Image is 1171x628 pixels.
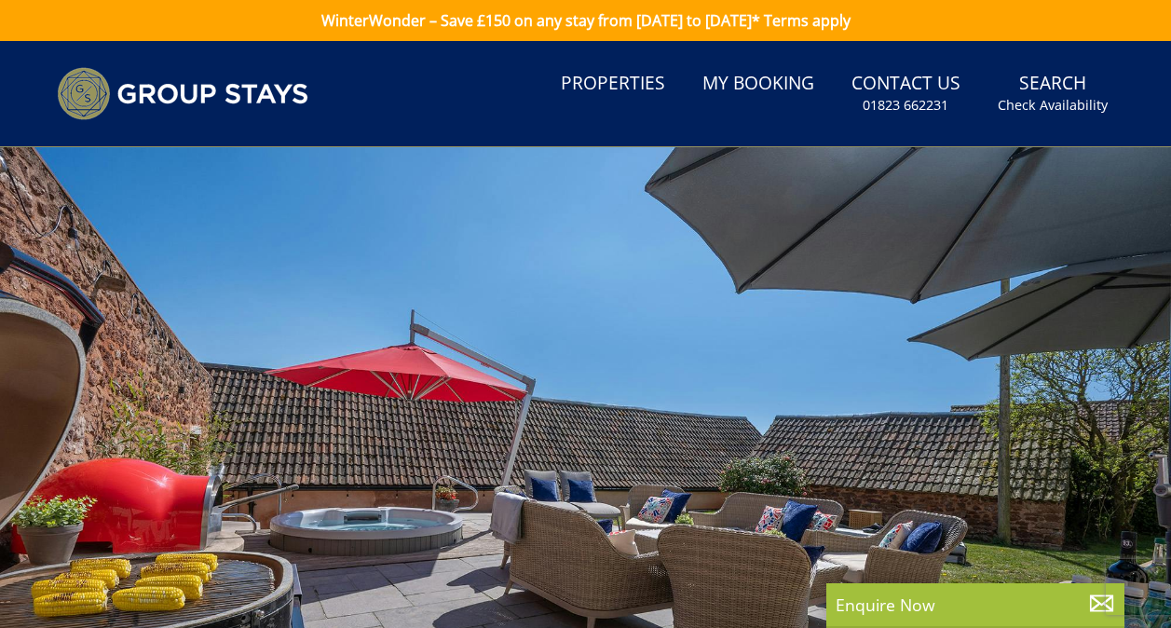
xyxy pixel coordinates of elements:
[57,67,308,120] img: Group Stays
[844,63,968,124] a: Contact Us01823 662231
[836,593,1115,617] p: Enquire Now
[990,63,1115,124] a: SearchCheck Availability
[998,96,1108,115] small: Check Availability
[695,63,822,105] a: My Booking
[553,63,673,105] a: Properties
[863,96,948,115] small: 01823 662231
